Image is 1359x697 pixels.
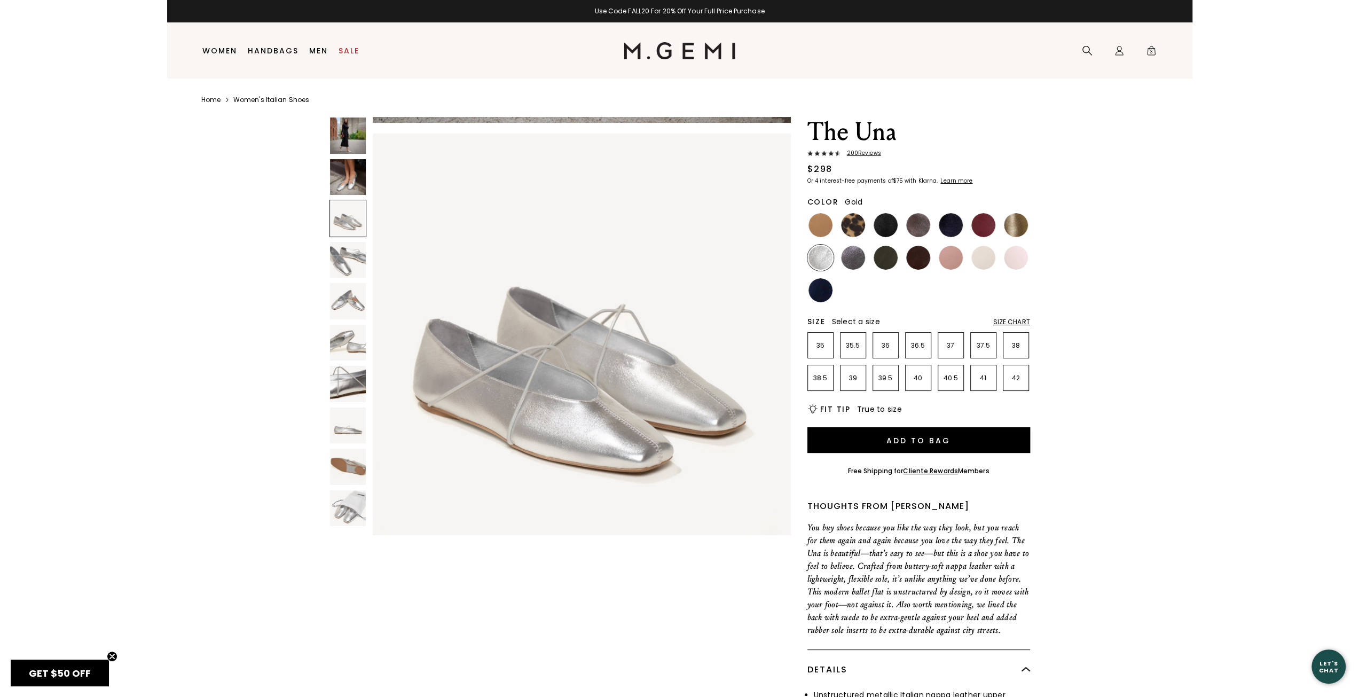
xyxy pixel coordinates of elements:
[330,449,366,485] img: The Una
[848,467,989,475] div: Free Shipping for Members
[11,660,109,686] div: GET $50 OFFClose teaser
[971,341,996,350] p: 37.5
[1003,341,1028,350] p: 38
[874,213,898,237] img: Black
[971,246,995,270] img: Ecru
[906,341,931,350] p: 36.5
[893,177,903,185] klarna-placement-style-amount: $75
[373,134,791,552] img: The Una
[807,198,839,206] h2: Color
[807,521,1030,637] p: You buy shoes because you like the way they look, but you reach for them again and again because ...
[832,316,880,327] span: Select a size
[330,490,366,527] img: The Una
[993,318,1030,326] div: Size Chart
[807,177,893,185] klarna-placement-style-body: Or 4 interest-free payments of
[874,246,898,270] img: Military
[807,117,1030,147] h1: The Una
[202,46,237,55] a: Women
[905,177,939,185] klarna-placement-style-body: with Klarna
[330,408,366,444] img: The Una
[808,278,832,302] img: Navy
[807,150,1030,159] a: 200Reviews
[330,366,366,402] img: The Una
[940,177,972,185] klarna-placement-style-cta: Learn more
[840,341,866,350] p: 35.5
[840,150,881,156] span: 200 Review s
[971,213,995,237] img: Burgundy
[939,213,963,237] img: Midnight Blue
[808,213,832,237] img: Light Tan
[1004,213,1028,237] img: Gold
[841,213,865,237] img: Leopard Print
[1146,48,1157,58] span: 3
[330,283,366,319] img: The Una
[1311,660,1346,673] div: Let's Chat
[820,405,851,413] h2: Fit Tip
[938,374,963,382] p: 40.5
[624,42,735,59] img: M.Gemi
[906,374,931,382] p: 40
[309,46,328,55] a: Men
[808,341,833,350] p: 35
[873,374,898,382] p: 39.5
[330,242,366,278] img: The Una
[807,427,1030,453] button: Add to Bag
[938,341,963,350] p: 37
[906,246,930,270] img: Chocolate
[808,246,832,270] img: Silver
[1003,374,1028,382] p: 42
[808,374,833,382] p: 38.5
[841,246,865,270] img: Gunmetal
[330,118,366,154] img: The Una
[971,374,996,382] p: 41
[939,246,963,270] img: Antique Rose
[330,325,366,361] img: The Una
[807,650,1030,690] div: Details
[857,404,902,414] span: True to size
[29,667,91,680] span: GET $50 OFF
[807,500,1030,513] div: Thoughts from [PERSON_NAME]
[807,163,832,176] div: $298
[845,197,862,207] span: Gold
[233,96,309,104] a: Women's Italian Shoes
[107,651,117,662] button: Close teaser
[840,374,866,382] p: 39
[906,213,930,237] img: Cocoa
[939,178,972,184] a: Learn more
[339,46,359,55] a: Sale
[873,341,898,350] p: 36
[167,7,1192,15] div: 1 / 2
[201,96,221,104] a: Home
[807,317,826,326] h2: Size
[248,46,298,55] a: Handbags
[330,159,366,195] img: The Una
[1004,246,1028,270] img: Ballerina Pink
[903,466,958,475] a: Cliente Rewards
